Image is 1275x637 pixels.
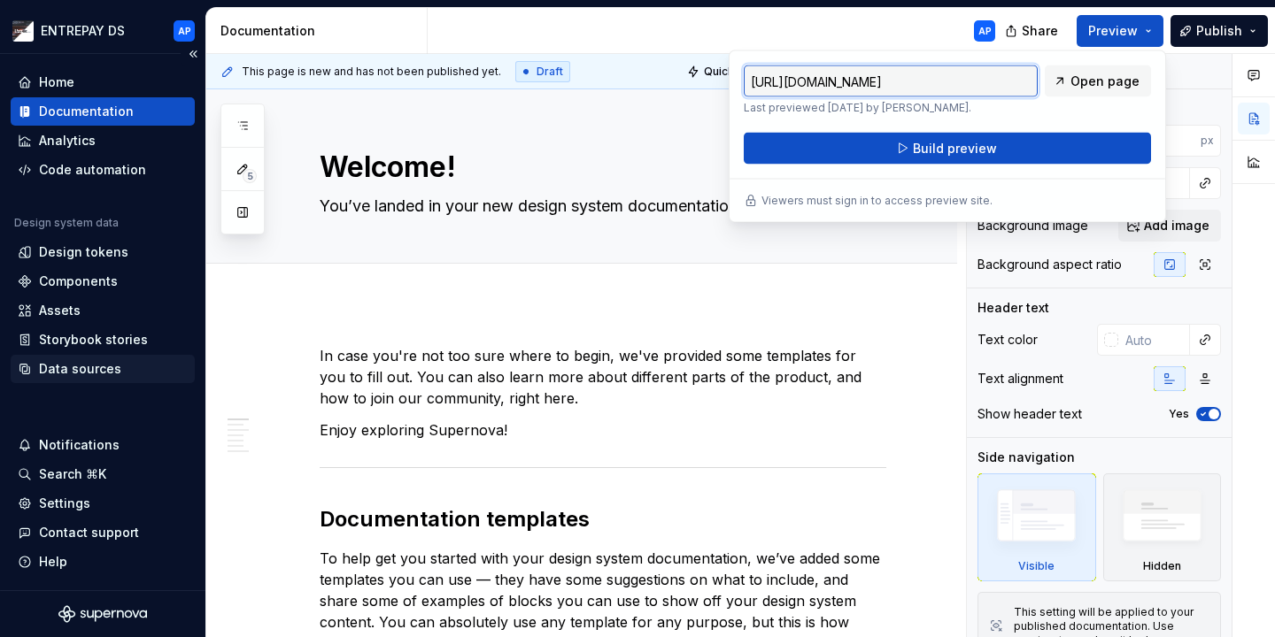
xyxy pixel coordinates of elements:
[978,24,992,38] div: AP
[39,243,128,261] div: Design tokens
[181,42,205,66] button: Collapse sidebar
[1143,559,1181,573] div: Hidden
[39,524,139,541] div: Contact support
[1022,22,1058,40] span: Share
[39,302,81,319] div: Assets
[39,360,121,378] div: Data sources
[11,267,195,295] a: Components
[39,553,67,571] div: Help
[1045,65,1151,97] a: Open page
[11,127,195,155] a: Analytics
[1169,407,1189,421] label: Yes
[996,15,1070,47] button: Share
[1077,15,1163,47] button: Preview
[1018,559,1055,573] div: Visible
[39,103,134,120] div: Documentation
[316,192,883,220] textarea: You’ve landed in your new design system documentation.
[11,238,195,266] a: Design tokens
[11,68,195,96] a: Home
[1118,210,1221,242] button: Add image
[320,345,886,409] p: In case you're not too sure where to begin, we've provided some templates for you to fill out. Yo...
[1132,125,1201,157] input: Auto
[12,20,34,42] img: bf57eda1-e70d-405f-8799-6995c3035d87.png
[178,24,191,38] div: AP
[11,548,195,576] button: Help
[537,65,563,79] span: Draft
[243,169,257,183] span: 5
[977,256,1122,273] div: Background aspect ratio
[39,465,106,483] div: Search ⌘K
[913,140,997,157] span: Build preview
[316,146,883,188] textarea: Welcome!
[11,97,195,126] a: Documentation
[1171,15,1268,47] button: Publish
[4,12,202,50] button: ENTREPAY DSAP
[744,133,1151,165] button: Build preview
[11,355,195,383] a: Data sources
[761,194,993,208] p: Viewers must sign in to access preview site.
[41,22,125,40] div: ENTREPAY DS
[220,22,420,40] div: Documentation
[977,449,1075,466] div: Side navigation
[39,436,120,454] div: Notifications
[1070,73,1140,90] span: Open page
[11,489,195,518] a: Settings
[744,101,1038,115] p: Last previewed [DATE] by [PERSON_NAME].
[704,65,780,79] span: Quick preview
[39,272,118,290] div: Components
[682,59,788,84] button: Quick preview
[1201,134,1214,148] p: px
[977,473,1096,581] div: Visible
[39,132,96,150] div: Analytics
[39,331,148,349] div: Storybook stories
[1196,22,1242,40] span: Publish
[58,605,147,623] svg: Supernova Logo
[977,217,1088,234] div: Background image
[1118,324,1190,356] input: Auto
[11,296,195,325] a: Assets
[39,161,146,179] div: Code automation
[977,331,1038,349] div: Text color
[320,419,886,441] p: Enjoy exploring Supernova!
[11,518,195,547] button: Contact support
[1103,473,1222,581] div: Hidden
[11,460,195,488] button: Search ⌘K
[1144,217,1209,234] span: Add image
[977,299,1049,317] div: Header text
[320,505,886,533] h2: Documentation templates
[11,431,195,459] button: Notifications
[242,65,501,79] span: This page is new and has not been published yet.
[39,495,90,512] div: Settings
[11,326,195,354] a: Storybook stories
[39,73,74,91] div: Home
[1088,22,1138,40] span: Preview
[11,156,195,184] a: Code automation
[14,216,119,230] div: Design system data
[977,370,1063,388] div: Text alignment
[977,405,1082,423] div: Show header text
